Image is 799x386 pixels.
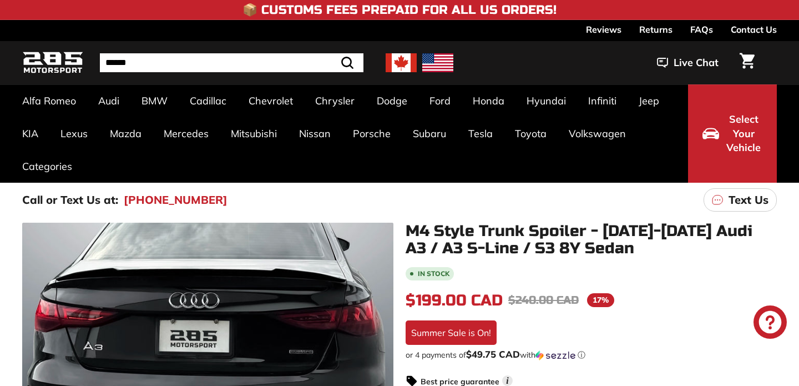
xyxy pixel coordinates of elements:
span: $49.75 CAD [466,348,520,360]
button: Select Your Vehicle [688,84,777,183]
a: Chrysler [304,84,366,117]
a: Lexus [49,117,99,150]
img: Logo_285_Motorsport_areodynamics_components [22,50,83,76]
a: Cadillac [179,84,237,117]
a: Dodge [366,84,418,117]
span: i [502,375,513,386]
a: Audi [87,84,130,117]
span: $240.00 CAD [508,293,579,307]
a: Nissan [288,117,342,150]
a: Jeep [628,84,670,117]
a: Infiniti [577,84,628,117]
a: Subaru [402,117,457,150]
span: Live Chat [674,56,719,70]
h4: 📦 Customs Fees Prepaid for All US Orders! [242,3,557,17]
input: Search [100,53,363,72]
a: KIA [11,117,49,150]
a: Cart [733,44,761,82]
a: Mercedes [153,117,220,150]
a: [PHONE_NUMBER] [124,192,227,208]
a: Hyundai [515,84,577,117]
a: Mazda [99,117,153,150]
span: $199.00 CAD [406,291,503,310]
a: Toyota [504,117,558,150]
a: Contact Us [731,20,777,39]
a: Tesla [457,117,504,150]
a: BMW [130,84,179,117]
a: Honda [462,84,515,117]
div: Summer Sale is On! [406,320,497,345]
a: Mitsubishi [220,117,288,150]
p: Text Us [729,192,768,208]
a: Returns [639,20,672,39]
a: Volkswagen [558,117,637,150]
a: Ford [418,84,462,117]
inbox-online-store-chat: Shopify online store chat [750,305,790,342]
p: Call or Text Us at: [22,192,118,208]
a: Reviews [586,20,621,39]
span: 17% [587,293,614,307]
span: Select Your Vehicle [725,112,762,155]
div: or 4 payments of with [406,349,777,360]
a: Text Us [704,188,777,212]
button: Live Chat [643,49,733,77]
div: or 4 payments of$49.75 CADwithSezzle Click to learn more about Sezzle [406,349,777,360]
a: Porsche [342,117,402,150]
b: In stock [418,270,449,277]
h1: M4 Style Trunk Spoiler - [DATE]-[DATE] Audi A3 / A3 S-Line / S3 8Y Sedan [406,223,777,257]
a: FAQs [690,20,713,39]
img: Sezzle [535,350,575,360]
a: Categories [11,150,83,183]
a: Alfa Romeo [11,84,87,117]
a: Chevrolet [237,84,304,117]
